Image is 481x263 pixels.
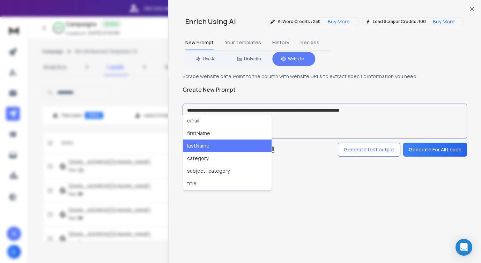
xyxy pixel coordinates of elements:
h1: Create New Prompt [183,85,236,94]
button: Generate For All Leads [403,143,467,157]
div: subject_category [183,165,272,177]
div: email [183,114,272,127]
button: Generate test output [338,143,400,157]
button: LinkedIn [227,52,271,66]
div: AI Word Credits : 25K [267,17,359,26]
span: Recipes [301,39,319,46]
div: Open Intercom Messenger [456,239,472,256]
button: New Prompt [185,35,214,50]
button: Buy More [322,18,355,25]
button: Buy More [427,18,460,25]
div: firstName [183,127,272,140]
p: Scrape website data. Point to the column with website URLs to extract specific information you need. [183,73,467,80]
div: Lead Scraper Credits: 100 [362,17,464,26]
button: History [272,35,289,50]
div: category [183,152,272,165]
h2: Enrich Using AI [185,17,236,27]
div: lastName [183,140,272,152]
div: No templates found [183,179,467,186]
div: title [183,177,272,190]
h3: Recently Used [183,168,467,175]
button: Your Templates [225,35,261,50]
button: Website [271,52,314,66]
button: Use AI [184,52,227,66]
